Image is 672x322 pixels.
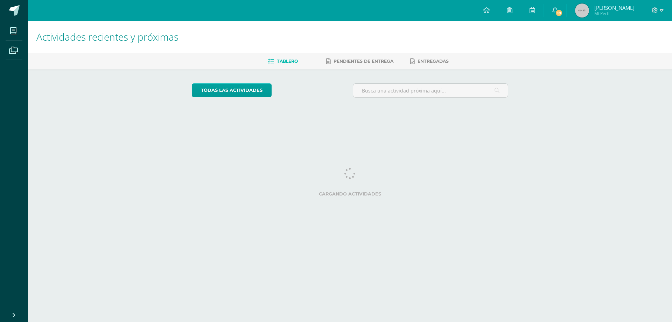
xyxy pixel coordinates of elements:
span: Actividades recientes y próximas [36,30,178,43]
a: todas las Actividades [192,83,272,97]
span: 10 [555,9,563,17]
span: Mi Perfil [594,11,635,16]
a: Tablero [268,56,298,67]
a: Entregadas [410,56,449,67]
label: Cargando actividades [192,191,509,197]
span: Pendientes de entrega [334,59,393,64]
a: Pendientes de entrega [326,56,393,67]
span: Entregadas [418,59,449,64]
input: Busca una actividad próxima aquí... [353,84,508,97]
img: 45x45 [575,4,589,18]
span: Tablero [277,59,298,64]
span: [PERSON_NAME] [594,4,635,11]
